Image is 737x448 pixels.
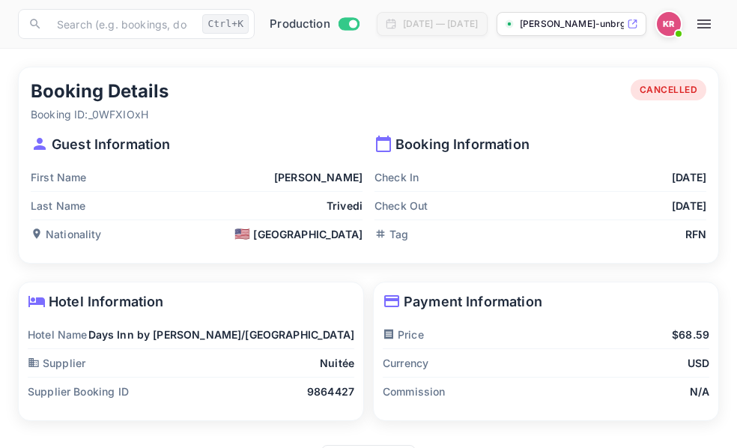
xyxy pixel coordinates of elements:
[234,226,363,242] div: [GEOGRAPHIC_DATA]
[28,291,354,312] p: Hotel Information
[48,9,196,39] input: Search (e.g. bookings, documentation)
[374,134,706,154] p: Booking Information
[657,12,681,36] img: Kobus Roux
[672,169,706,185] p: [DATE]
[520,17,624,31] p: [PERSON_NAME]-unbrg.[PERSON_NAME]...
[274,169,363,185] p: [PERSON_NAME]
[383,327,424,342] p: Price
[688,355,709,371] p: USD
[31,134,363,154] p: Guest Information
[690,384,709,399] p: N/A
[202,14,249,34] div: Ctrl+K
[264,16,365,33] div: Switch to Sandbox mode
[31,169,87,185] p: First Name
[403,17,478,31] div: [DATE] — [DATE]
[31,79,169,103] h5: Booking Details
[374,198,428,214] p: Check Out
[31,226,102,242] p: Nationality
[31,198,85,214] p: Last Name
[307,384,354,399] p: 9864427
[672,327,709,342] p: $68.59
[383,291,709,312] p: Payment Information
[31,106,169,122] p: Booking ID: _0WFXIOxH
[88,327,354,342] p: Days Inn by [PERSON_NAME]/[GEOGRAPHIC_DATA]
[374,169,419,185] p: Check In
[28,355,85,371] p: Supplier
[320,355,354,371] p: Nuitée
[28,327,88,342] p: Hotel Name
[28,384,129,399] p: Supplier Booking ID
[234,228,250,240] span: 🇺🇸
[672,198,706,214] p: [DATE]
[383,384,446,399] p: Commission
[685,226,706,242] p: RFN
[383,355,428,371] p: Currency
[270,16,330,33] span: Production
[327,198,363,214] p: Trivedi
[374,226,408,242] p: Tag
[631,83,707,97] span: CANCELLED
